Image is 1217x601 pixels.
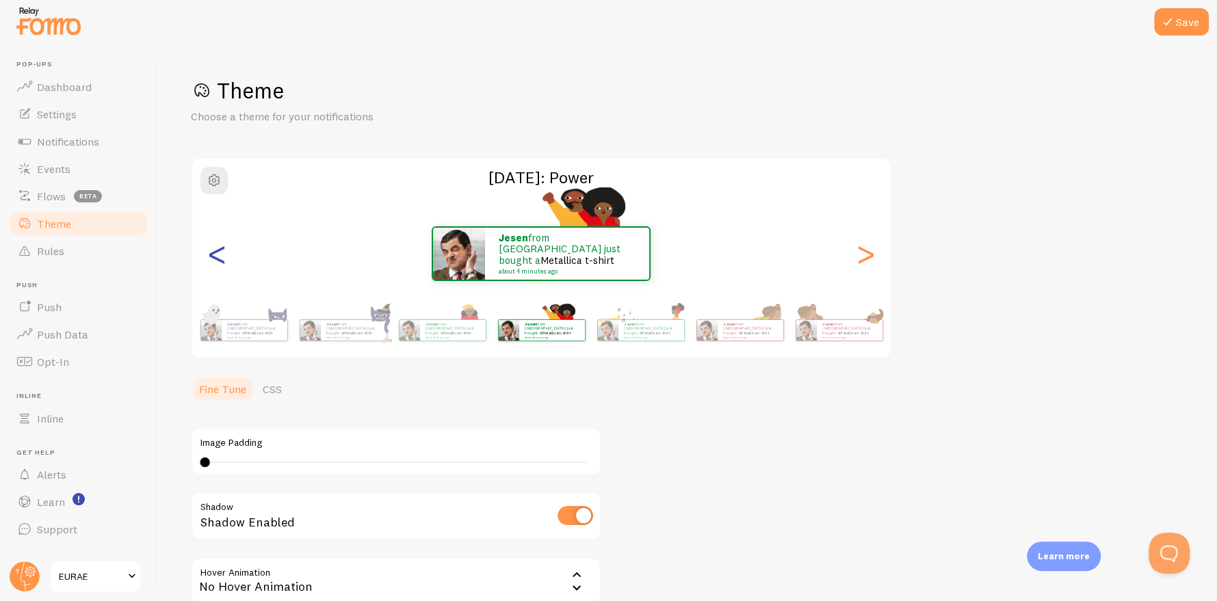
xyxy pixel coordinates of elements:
[426,321,480,338] p: from [GEOGRAPHIC_DATA] just bought a
[399,320,419,340] img: Fomo
[796,320,816,340] img: Fomo
[244,330,273,336] a: Metallica t-shirt
[723,321,778,338] p: from [GEOGRAPHIC_DATA] just bought a
[8,210,149,237] a: Theme
[59,568,124,585] span: EURAE
[37,244,64,258] span: Rules
[8,101,149,128] a: Settings
[37,328,88,341] span: Push Data
[499,232,636,275] p: from [GEOGRAPHIC_DATA] just bought a
[8,321,149,348] a: Push Data
[16,281,149,290] span: Push
[191,375,254,403] a: Fine Tune
[8,293,149,321] a: Push
[723,321,735,327] strong: Jesen
[209,204,225,303] div: Previous slide
[857,204,874,303] div: Next slide
[696,320,717,340] img: Fomo
[254,375,290,403] a: CSS
[426,336,479,338] small: about 4 minutes ago
[200,320,221,340] img: Fomo
[541,330,571,336] a: Metallica t-shirt
[433,228,485,280] img: Fomo
[37,189,66,203] span: Flows
[822,336,876,338] small: about 4 minutes ago
[227,321,282,338] p: from [GEOGRAPHIC_DATA] just bought a
[597,320,618,340] img: Fomo
[822,321,877,338] p: from [GEOGRAPHIC_DATA] just bought a
[37,355,69,369] span: Opt-In
[227,336,280,338] small: about 4 minutes ago
[640,330,670,336] a: Metallica t-shirt
[8,488,149,516] a: Learn
[1038,550,1090,563] p: Learn more
[191,109,519,124] p: Choose a theme for your notifications
[1027,542,1101,571] div: Learn more
[525,321,579,338] p: from [GEOGRAPHIC_DATA] just bought a
[525,336,578,338] small: about 4 minutes ago
[822,321,834,327] strong: Jesen
[624,336,677,338] small: about 4 minutes ago
[37,522,77,536] span: Support
[442,330,471,336] a: Metallica t-shirt
[8,516,149,543] a: Support
[37,300,62,314] span: Push
[540,254,614,267] a: Metallica t-shirt
[37,135,99,148] span: Notifications
[839,330,868,336] a: Metallica t-shirt
[191,77,1184,105] h1: Theme
[37,468,66,481] span: Alerts
[723,336,776,338] small: about 4 minutes ago
[1149,533,1190,574] iframe: Help Scout Beacon - Open
[37,495,65,509] span: Learn
[326,321,338,327] strong: Jesen
[16,60,149,69] span: Pop-ups
[8,405,149,432] a: Inline
[16,449,149,457] span: Get Help
[37,217,71,230] span: Theme
[14,3,83,38] img: fomo-relay-logo-orange.svg
[200,437,592,449] label: Image Padding
[73,493,85,505] svg: <p>Watch New Feature Tutorials!</p>
[227,321,239,327] strong: Jesen
[343,330,372,336] a: Metallica t-shirt
[740,330,769,336] a: Metallica t-shirt
[37,107,77,121] span: Settings
[624,321,636,327] strong: Jesen
[8,237,149,265] a: Rules
[192,167,890,188] h2: [DATE]: Power
[37,162,70,176] span: Events
[326,336,380,338] small: about 4 minutes ago
[49,560,142,593] a: EURAE
[37,412,64,425] span: Inline
[624,321,679,338] p: from [GEOGRAPHIC_DATA] just bought a
[8,73,149,101] a: Dashboard
[499,231,528,244] strong: Jesen
[191,492,601,542] div: Shadow Enabled
[16,392,149,401] span: Inline
[498,320,519,340] img: Fomo
[525,321,536,327] strong: Jesen
[300,320,320,340] img: Fomo
[426,321,437,327] strong: Jesen
[8,348,149,375] a: Opt-In
[37,80,92,94] span: Dashboard
[74,190,102,202] span: beta
[8,461,149,488] a: Alerts
[326,321,381,338] p: from [GEOGRAPHIC_DATA] just bought a
[8,155,149,183] a: Events
[8,128,149,155] a: Notifications
[8,183,149,210] a: Flows beta
[499,268,631,275] small: about 4 minutes ago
